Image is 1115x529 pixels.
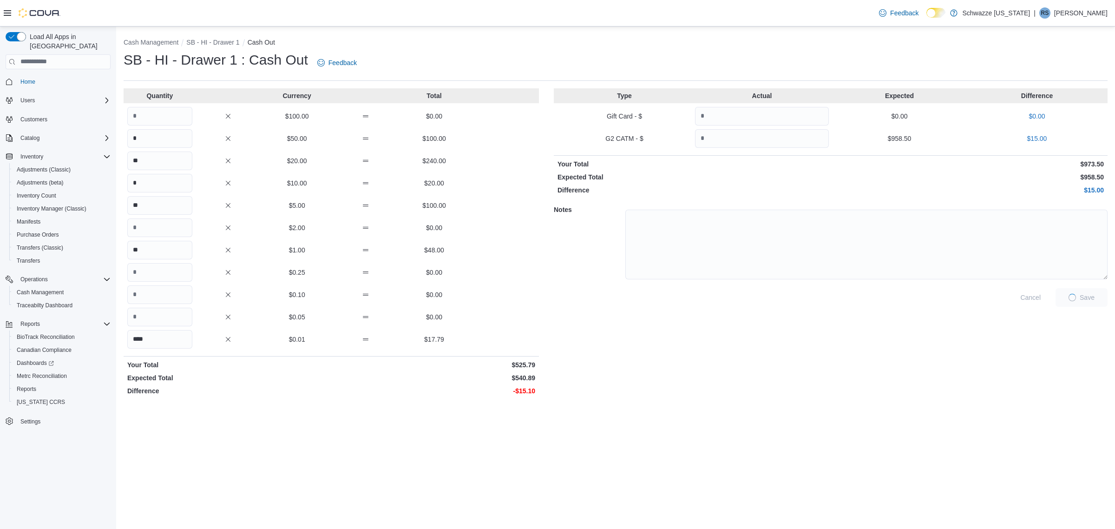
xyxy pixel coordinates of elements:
[1080,293,1095,302] span: Save
[402,290,467,299] p: $0.00
[557,91,691,100] p: Type
[9,383,114,396] button: Reports
[186,39,239,46] button: SB - HI - Drawer 1
[13,216,111,227] span: Manifests
[17,333,75,341] span: BioTrack Reconciliation
[127,360,329,370] p: Your Total
[17,179,64,186] span: Adjustments (beta)
[2,150,114,163] button: Inventory
[314,53,361,72] a: Feedback
[557,159,829,169] p: Your Total
[13,344,75,356] a: Canadian Compliance
[833,185,1104,195] p: $15.00
[2,112,114,126] button: Customers
[833,134,966,143] p: $958.50
[13,300,76,311] a: Traceabilty Dashboard
[9,396,114,409] button: [US_STATE] CCRS
[13,242,111,253] span: Transfers (Classic)
[17,346,72,354] span: Canadian Compliance
[17,192,56,199] span: Inventory Count
[13,229,111,240] span: Purchase Orders
[9,241,114,254] button: Transfers (Classic)
[20,78,35,86] span: Home
[402,179,467,188] p: $20.00
[9,370,114,383] button: Metrc Reconciliation
[962,7,1030,19] p: Schwazze [US_STATE]
[557,185,829,195] p: Difference
[13,370,111,382] span: Metrc Reconciliation
[557,112,691,121] p: Gift Card - $
[264,245,329,255] p: $1.00
[13,190,60,201] a: Inventory Count
[333,360,535,370] p: $525.79
[402,112,467,121] p: $0.00
[264,112,329,121] p: $100.00
[13,300,111,311] span: Traceabilty Dashboard
[13,344,111,356] span: Canadian Compliance
[695,91,829,100] p: Actual
[2,94,114,107] button: Users
[17,385,36,393] span: Reports
[13,203,111,214] span: Inventory Manager (Classic)
[1039,7,1050,19] div: River Smith
[13,287,111,298] span: Cash Management
[17,257,40,264] span: Transfers
[13,203,90,214] a: Inventory Manager (Classic)
[127,263,192,282] input: Quantity
[264,179,329,188] p: $10.00
[833,172,1104,182] p: $958.50
[17,218,40,225] span: Manifests
[26,32,111,51] span: Load All Apps in [GEOGRAPHIC_DATA]
[13,177,67,188] a: Adjustments (beta)
[17,76,39,87] a: Home
[13,177,111,188] span: Adjustments (beta)
[1041,7,1049,19] span: RS
[9,189,114,202] button: Inventory Count
[17,274,111,285] span: Operations
[17,132,111,144] span: Catalog
[13,370,71,382] a: Metrc Reconciliation
[1034,7,1036,19] p: |
[127,285,192,304] input: Quantity
[9,163,114,176] button: Adjustments (Classic)
[19,8,60,18] img: Cova
[9,286,114,299] button: Cash Management
[13,331,79,343] a: BioTrack Reconciliation
[17,132,43,144] button: Catalog
[9,254,114,267] button: Transfers
[13,164,111,175] span: Adjustments (Classic)
[17,166,71,173] span: Adjustments (Classic)
[17,289,64,296] span: Cash Management
[13,229,63,240] a: Purchase Orders
[13,397,111,408] span: Washington CCRS
[127,152,192,170] input: Quantity
[1017,288,1044,307] button: Cancel
[13,255,111,266] span: Transfers
[17,398,65,406] span: [US_STATE] CCRS
[127,129,192,148] input: Quantity
[9,299,114,312] button: Traceabilty Dashboard
[9,228,114,241] button: Purchase Orders
[13,384,111,395] span: Reports
[13,216,44,227] a: Manifests
[833,112,966,121] p: $0.00
[264,335,329,344] p: $0.01
[402,223,467,232] p: $0.00
[402,91,467,100] p: Total
[127,373,329,383] p: Expected Total
[557,134,691,143] p: G2 CATM - $
[9,357,114,370] a: Dashboards
[1054,7,1108,19] p: [PERSON_NAME]
[875,4,922,22] a: Feedback
[13,331,111,343] span: BioTrack Reconciliation
[264,201,329,210] p: $5.00
[557,172,829,182] p: Expected Total
[124,51,308,69] h1: SB - HI - Drawer 1 : Cash Out
[970,112,1104,121] p: $0.00
[17,372,67,380] span: Metrc Reconciliation
[1069,294,1076,301] span: Loading
[264,134,329,143] p: $50.00
[20,418,40,425] span: Settings
[17,318,44,330] button: Reports
[17,416,44,427] a: Settings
